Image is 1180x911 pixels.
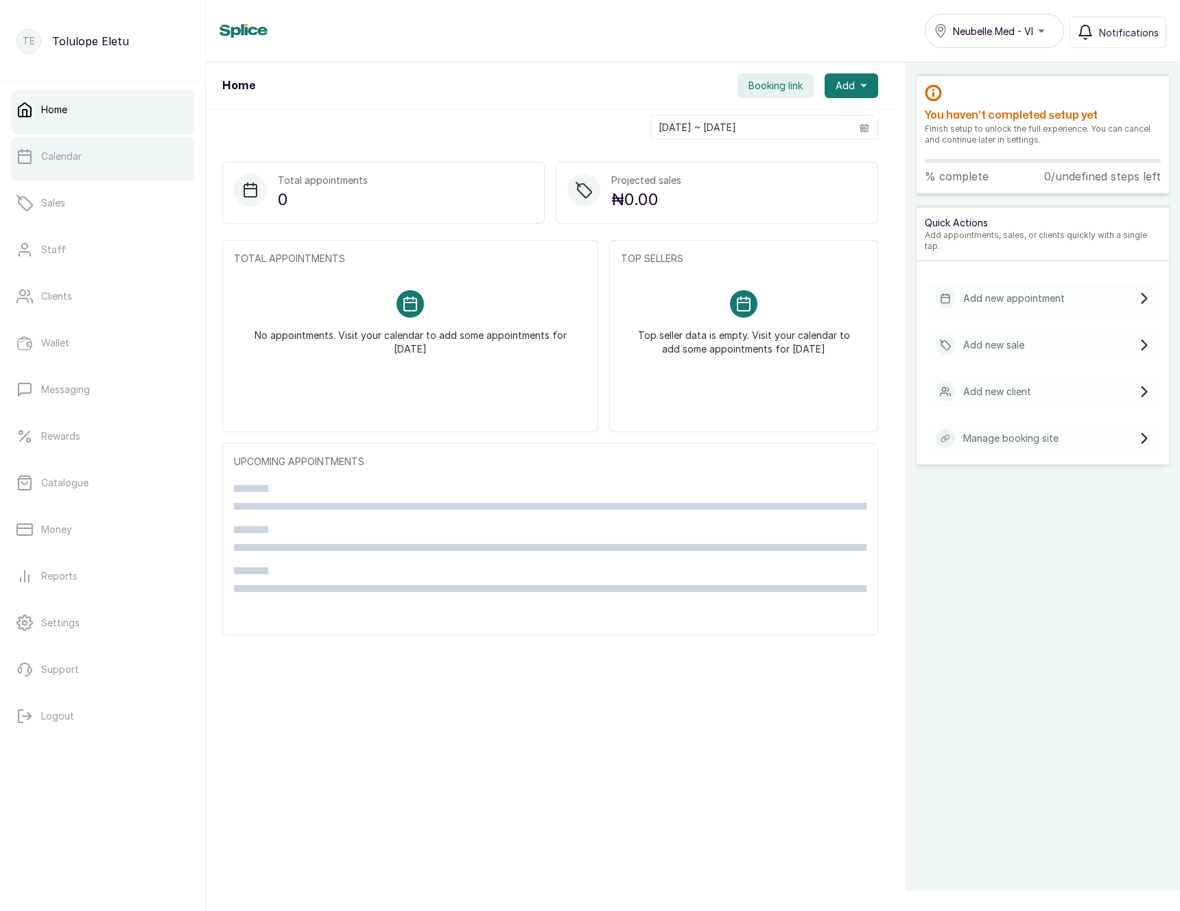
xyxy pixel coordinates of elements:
p: UPCOMING APPOINTMENTS [234,455,866,469]
h1: Home [222,78,255,94]
button: Logout [11,697,194,735]
p: Add new appointment [963,292,1065,305]
p: Rewards [41,429,80,443]
svg: calendar [860,123,869,132]
p: Clients [41,289,72,303]
a: Staff [11,230,194,269]
p: Reports [41,569,78,583]
p: Messaging [41,383,90,397]
h2: You haven’t completed setup yet [925,107,1161,123]
p: No appointments. Visit your calendar to add some appointments for [DATE] [250,318,570,356]
button: Add [825,73,878,98]
p: Catalogue [41,476,88,490]
a: Rewards [11,417,194,455]
p: Staff [41,243,66,257]
p: % complete [925,168,989,185]
a: Messaging [11,370,194,409]
p: Tolulope Eletu [52,33,129,49]
a: Home [11,91,194,129]
p: Quick Actions [925,216,1161,230]
p: Settings [41,616,80,630]
p: Wallet [41,336,69,350]
p: Add new sale [963,338,1024,352]
a: Reports [11,557,194,595]
a: Catalogue [11,464,194,502]
p: Add new client [963,385,1031,399]
p: Total appointments [278,174,368,187]
button: Neubelle Med - VI [925,14,1064,48]
span: Booking link [748,79,803,93]
a: Settings [11,604,194,642]
p: Calendar [41,150,82,163]
a: Clients [11,277,194,316]
p: Finish setup to unlock the full experience. You can cancel and continue later in settings. [925,123,1161,145]
button: Notifications [1070,16,1166,48]
span: Notifications [1099,25,1159,40]
button: Booking link [737,73,814,98]
a: Support [11,650,194,689]
p: Home [41,103,67,117]
input: Select date [651,116,851,139]
p: Support [41,663,79,676]
p: 0/undefined steps left [1044,168,1161,185]
p: Logout [41,709,74,723]
p: Top seller data is empty. Visit your calendar to add some appointments for [DATE] [637,318,850,356]
a: Wallet [11,324,194,362]
p: Add appointments, sales, or clients quickly with a single tap. [925,230,1161,252]
p: Manage booking site [963,431,1059,445]
p: Money [41,523,72,536]
span: Add [836,79,855,93]
span: Neubelle Med - VI [953,24,1033,38]
p: 0 [278,187,368,212]
p: Projected sales [611,174,681,187]
p: TOTAL APPOINTMENTS [234,252,587,265]
p: TOP SELLERS [621,252,866,265]
p: Sales [41,196,65,210]
a: Sales [11,184,194,222]
p: ₦0.00 [611,187,681,212]
p: TE [23,34,35,48]
a: Calendar [11,137,194,176]
a: Money [11,510,194,549]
